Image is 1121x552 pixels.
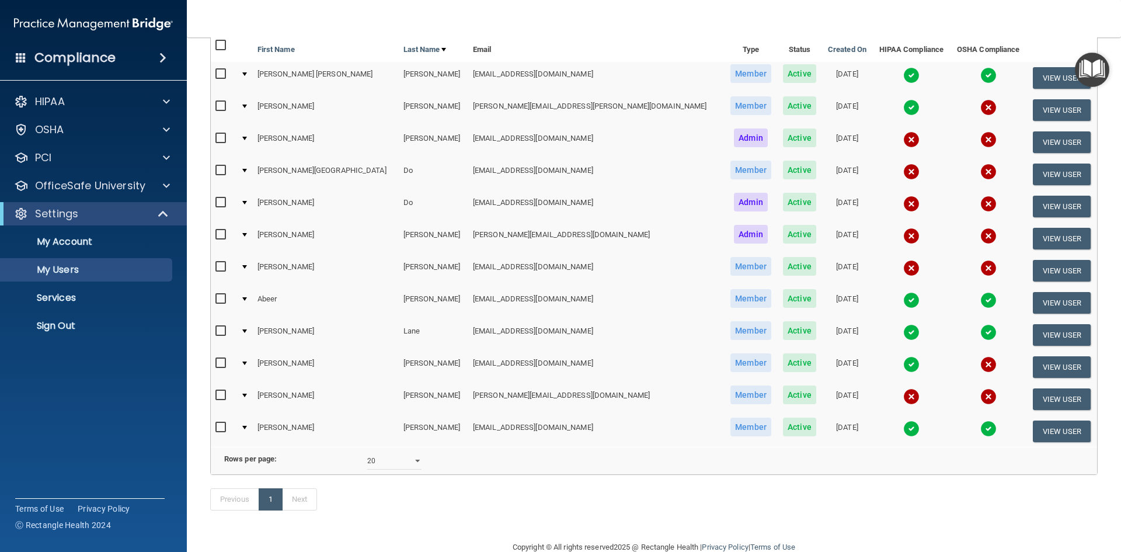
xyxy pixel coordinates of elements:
[783,64,816,83] span: Active
[980,260,997,276] img: cross.ca9f0e7f.svg
[253,255,399,287] td: [PERSON_NAME]
[730,386,771,404] span: Member
[468,383,725,415] td: [PERSON_NAME][EMAIL_ADDRESS][DOMAIN_NAME]
[783,193,816,211] span: Active
[468,319,725,351] td: [EMAIL_ADDRESS][DOMAIN_NAME]
[253,158,399,190] td: [PERSON_NAME][GEOGRAPHIC_DATA]
[8,292,167,304] p: Services
[15,503,64,515] a: Terms of Use
[399,62,468,94] td: [PERSON_NAME]
[777,34,822,62] th: Status
[1033,421,1091,442] button: View User
[253,126,399,158] td: [PERSON_NAME]
[1033,196,1091,217] button: View User
[730,321,771,340] span: Member
[980,421,997,437] img: tick.e7d51cea.svg
[872,34,950,62] th: HIPAA Compliance
[903,131,920,148] img: cross.ca9f0e7f.svg
[750,543,795,551] a: Terms of Use
[8,264,167,276] p: My Users
[783,257,816,276] span: Active
[1033,228,1091,249] button: View User
[1033,324,1091,346] button: View User
[822,383,872,415] td: [DATE]
[253,190,399,223] td: [PERSON_NAME]
[980,67,997,84] img: tick.e7d51cea.svg
[783,418,816,436] span: Active
[903,356,920,373] img: tick.e7d51cea.svg
[1033,99,1091,121] button: View User
[730,289,771,308] span: Member
[468,223,725,255] td: [PERSON_NAME][EMAIL_ADDRESS][DOMAIN_NAME]
[253,415,399,447] td: [PERSON_NAME]
[822,319,872,351] td: [DATE]
[822,415,872,447] td: [DATE]
[730,96,771,115] span: Member
[822,287,872,319] td: [DATE]
[14,12,173,36] img: PMB logo
[702,543,748,551] a: Privacy Policy
[903,421,920,437] img: tick.e7d51cea.svg
[253,319,399,351] td: [PERSON_NAME]
[730,353,771,372] span: Member
[253,223,399,255] td: [PERSON_NAME]
[903,99,920,116] img: tick.e7d51cea.svg
[399,223,468,255] td: [PERSON_NAME]
[903,196,920,212] img: cross.ca9f0e7f.svg
[828,43,866,57] a: Created On
[468,190,725,223] td: [EMAIL_ADDRESS][DOMAIN_NAME]
[253,94,399,126] td: [PERSON_NAME]
[468,34,725,62] th: Email
[822,158,872,190] td: [DATE]
[35,151,51,165] p: PCI
[822,190,872,223] td: [DATE]
[1033,67,1091,89] button: View User
[1033,164,1091,185] button: View User
[34,50,116,66] h4: Compliance
[980,228,997,244] img: cross.ca9f0e7f.svg
[399,287,468,319] td: [PERSON_NAME]
[468,158,725,190] td: [EMAIL_ADDRESS][DOMAIN_NAME]
[734,225,768,244] span: Admin
[8,320,167,332] p: Sign Out
[399,190,468,223] td: Do
[1033,388,1091,410] button: View User
[1033,260,1091,282] button: View User
[257,43,295,57] a: First Name
[730,64,771,83] span: Member
[468,351,725,383] td: [EMAIL_ADDRESS][DOMAIN_NAME]
[734,193,768,211] span: Admin
[980,99,997,116] img: cross.ca9f0e7f.svg
[903,388,920,405] img: cross.ca9f0e7f.svg
[783,353,816,372] span: Active
[399,158,468,190] td: Do
[468,255,725,287] td: [EMAIL_ADDRESS][DOMAIN_NAME]
[903,292,920,308] img: tick.e7d51cea.svg
[783,386,816,404] span: Active
[951,34,1026,62] th: OSHA Compliance
[210,488,259,511] a: Previous
[399,255,468,287] td: [PERSON_NAME]
[399,351,468,383] td: [PERSON_NAME]
[14,207,169,221] a: Settings
[14,179,170,193] a: OfficeSafe University
[14,123,170,137] a: OSHA
[725,34,777,62] th: Type
[8,236,167,248] p: My Account
[980,292,997,308] img: tick.e7d51cea.svg
[468,287,725,319] td: [EMAIL_ADDRESS][DOMAIN_NAME]
[399,319,468,351] td: Lane
[822,223,872,255] td: [DATE]
[1033,356,1091,378] button: View User
[224,454,277,463] b: Rows per page:
[15,519,111,531] span: Ⓒ Rectangle Health 2024
[783,321,816,340] span: Active
[468,415,725,447] td: [EMAIL_ADDRESS][DOMAIN_NAME]
[783,96,816,115] span: Active
[35,207,78,221] p: Settings
[282,488,317,511] a: Next
[1033,292,1091,314] button: View User
[35,123,64,137] p: OSHA
[14,95,170,109] a: HIPAA
[783,289,816,308] span: Active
